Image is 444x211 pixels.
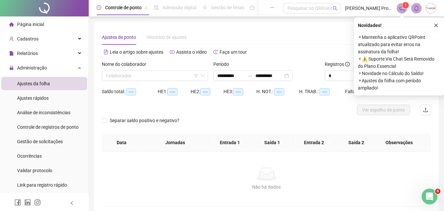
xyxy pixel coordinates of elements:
span: 1 [405,3,407,8]
span: Cadastros [17,36,38,41]
button: Ver espelho de ponto [357,105,410,115]
span: Faltas: [345,89,360,94]
span: bell [413,5,419,11]
span: --:-- [126,88,136,95]
span: Gestão de férias [211,5,244,10]
span: to [247,73,253,78]
span: Administração [17,65,47,70]
th: Entrada 2 [293,134,335,152]
span: clock-circle [97,5,101,10]
span: youtube [170,50,175,54]
span: file-text [104,50,108,54]
div: Não há dados [110,183,423,191]
span: down [200,74,204,78]
span: instagram [34,199,41,206]
th: Observações [372,134,426,152]
sup: 1 [402,2,409,9]
iframe: Intercom live chat [422,189,437,204]
th: Entrada 1 [209,134,251,152]
span: info-circle [345,62,350,66]
div: H. NOT.: [256,88,299,95]
span: Faça um tour [220,49,247,55]
span: Registros [325,61,350,68]
span: close [434,23,438,28]
span: upload [423,107,428,113]
span: linkedin [24,199,31,206]
span: Ajustes rápidos [17,95,49,101]
span: sun [202,5,207,10]
span: Leia o artigo sobre ajustes [110,49,163,55]
span: Controle de ponto [105,5,142,10]
span: Ajustes de ponto [102,35,136,40]
span: home [9,22,14,27]
span: Observações [378,139,421,146]
span: file [9,51,14,56]
div: HE 1: [158,88,191,95]
th: Saída 2 [335,134,377,152]
th: Data [102,134,141,152]
span: Separar saldo positivo e negativo? [107,117,182,124]
span: Ajustes da folha [17,81,50,86]
div: H. TRAB.: [299,88,345,95]
span: Análise de inconsistências [17,110,70,115]
span: Ocorrências [17,153,42,159]
span: search [333,6,338,11]
span: filter [194,74,198,78]
th: Saída 1 [251,134,293,152]
span: facebook [14,199,21,206]
span: user-add [9,37,14,41]
span: Relatórios [17,51,38,56]
span: lock [9,66,14,70]
span: pushpin [144,6,148,10]
span: ellipsis [270,5,274,10]
span: left [70,201,74,205]
span: Link para registro rápido [17,182,67,188]
span: --:-- [233,88,243,95]
img: 31496 [426,3,436,13]
div: HE 2: [191,88,223,95]
span: Admissão digital [163,5,197,10]
span: Histórico de ajustes [147,35,187,40]
span: Novidades ! [358,22,382,29]
span: file-done [154,5,159,10]
div: HE 3: [223,88,256,95]
span: ⚬ Mantenha o aplicativo QRPoint atualizado para evitar erros na assinatura da folha! [358,34,440,55]
span: [PERSON_NAME] Processamento de Dados [345,5,393,12]
span: Validar protocolo [17,168,52,173]
span: dashboard [250,5,255,10]
span: Controle de registros de ponto [17,124,79,130]
span: --:-- [319,88,330,95]
label: Período [213,61,233,68]
label: Nome do colaborador [102,61,151,68]
span: swap-right [247,73,253,78]
span: Página inicial [17,22,44,27]
span: ⚬ ⚠️ Suporte Via Chat Será Removido do Plano Essencial [358,55,440,70]
span: Assista o vídeo [176,49,207,55]
span: --:-- [167,88,177,95]
span: --:-- [200,88,210,95]
span: Gestão de solicitações [17,139,63,144]
span: --:-- [274,88,284,95]
span: ⚬ Ajustes da folha com período ampliado! [358,77,440,92]
span: ⚬ Novidade no Cálculo do Saldo! [358,70,440,77]
div: Saldo total: [102,88,158,95]
th: Jornadas [141,134,209,152]
span: 6 [435,189,440,194]
span: history [213,50,218,54]
span: notification [399,5,405,11]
